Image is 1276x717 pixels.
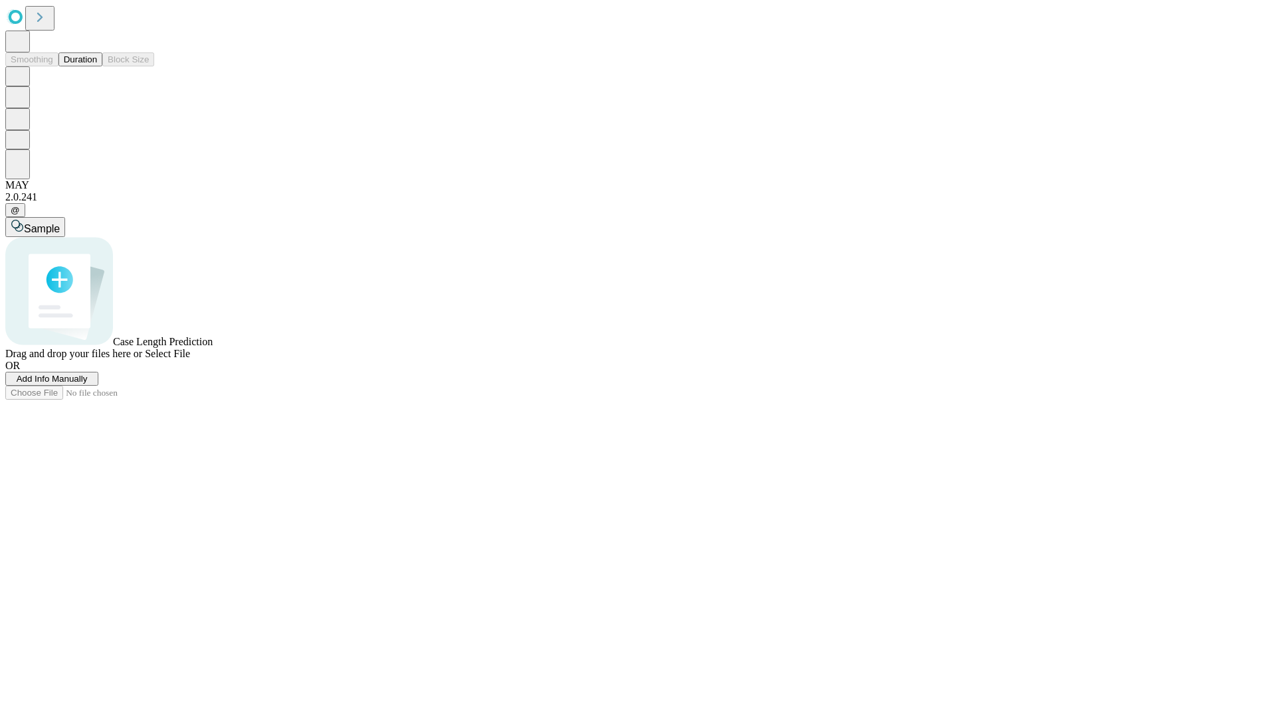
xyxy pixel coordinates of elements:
[145,348,190,359] span: Select File
[5,179,1271,191] div: MAY
[58,52,102,66] button: Duration
[24,223,60,234] span: Sample
[17,374,88,384] span: Add Info Manually
[5,203,25,217] button: @
[5,348,142,359] span: Drag and drop your files here or
[113,336,213,347] span: Case Length Prediction
[5,360,20,371] span: OR
[11,205,20,215] span: @
[5,217,65,237] button: Sample
[5,52,58,66] button: Smoothing
[5,372,98,386] button: Add Info Manually
[5,191,1271,203] div: 2.0.241
[102,52,154,66] button: Block Size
